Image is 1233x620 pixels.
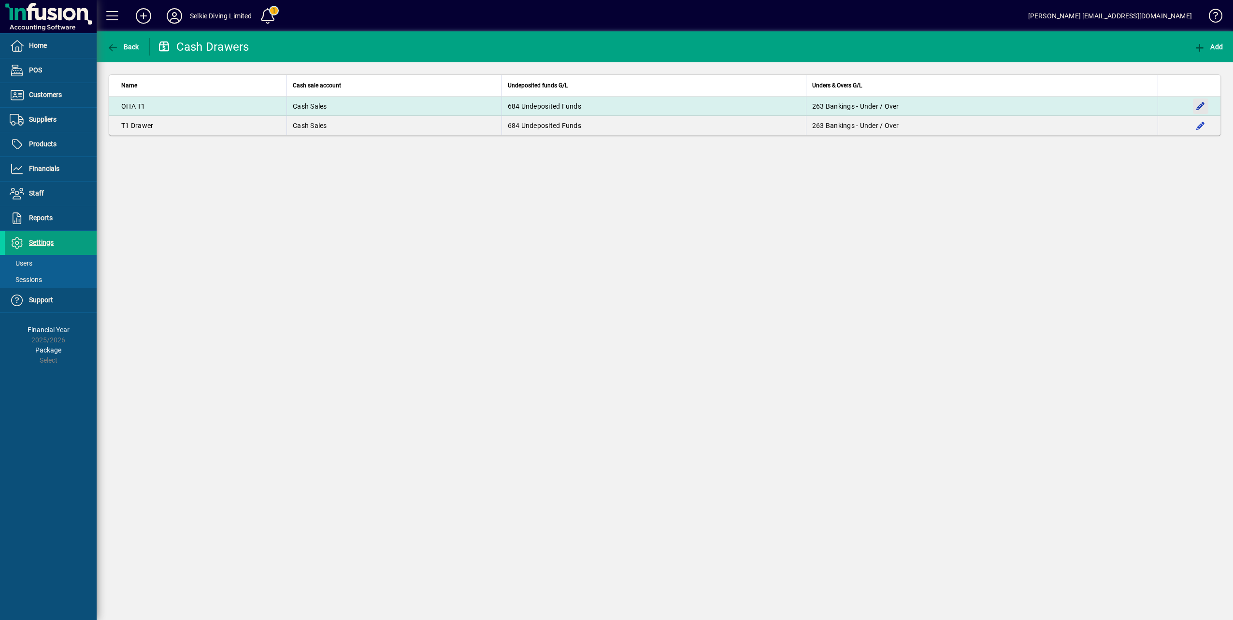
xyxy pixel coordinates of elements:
[29,66,42,74] span: POS
[29,296,53,304] span: Support
[159,7,190,25] button: Profile
[5,83,97,107] a: Customers
[29,42,47,49] span: Home
[109,116,287,135] td: T1 Drawer
[10,259,32,267] span: Users
[29,165,59,172] span: Financials
[806,97,1158,116] td: 263 Bankings - Under / Over
[5,157,97,181] a: Financials
[1194,43,1223,51] span: Add
[29,115,57,123] span: Suppliers
[10,276,42,283] span: Sessions
[812,80,862,91] span: Unders & Overs G/L
[1193,99,1208,114] button: Edit
[293,80,341,91] span: Cash sale account
[157,39,249,55] div: Cash Drawers
[29,214,53,222] span: Reports
[121,80,137,91] span: Name
[5,132,97,156] a: Products
[502,116,806,135] td: 684 Undeposited Funds
[29,140,57,148] span: Products
[5,255,97,271] a: Users
[806,116,1158,135] td: 263 Bankings - Under / Over
[5,182,97,206] a: Staff
[128,7,159,25] button: Add
[287,97,501,116] td: Cash Sales
[5,206,97,230] a: Reports
[35,346,61,354] span: Package
[29,189,44,197] span: Staff
[190,8,252,24] div: Selkie Diving Limited
[5,58,97,83] a: POS
[502,97,806,116] td: 684 Undeposited Funds
[28,326,70,334] span: Financial Year
[5,288,97,312] a: Support
[5,271,97,288] a: Sessions
[109,97,287,116] td: OHA T1
[97,38,150,56] app-page-header-button: Back
[287,116,501,135] td: Cash Sales
[107,43,139,51] span: Back
[1028,8,1192,24] div: [PERSON_NAME] [EMAIL_ADDRESS][DOMAIN_NAME]
[5,34,97,58] a: Home
[29,239,54,246] span: Settings
[104,38,142,56] button: Back
[1202,2,1221,33] a: Knowledge Base
[508,80,568,91] span: Undeposited funds G/L
[1193,118,1208,133] button: Edit
[1191,38,1225,56] button: Add
[29,91,62,99] span: Customers
[5,108,97,132] a: Suppliers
